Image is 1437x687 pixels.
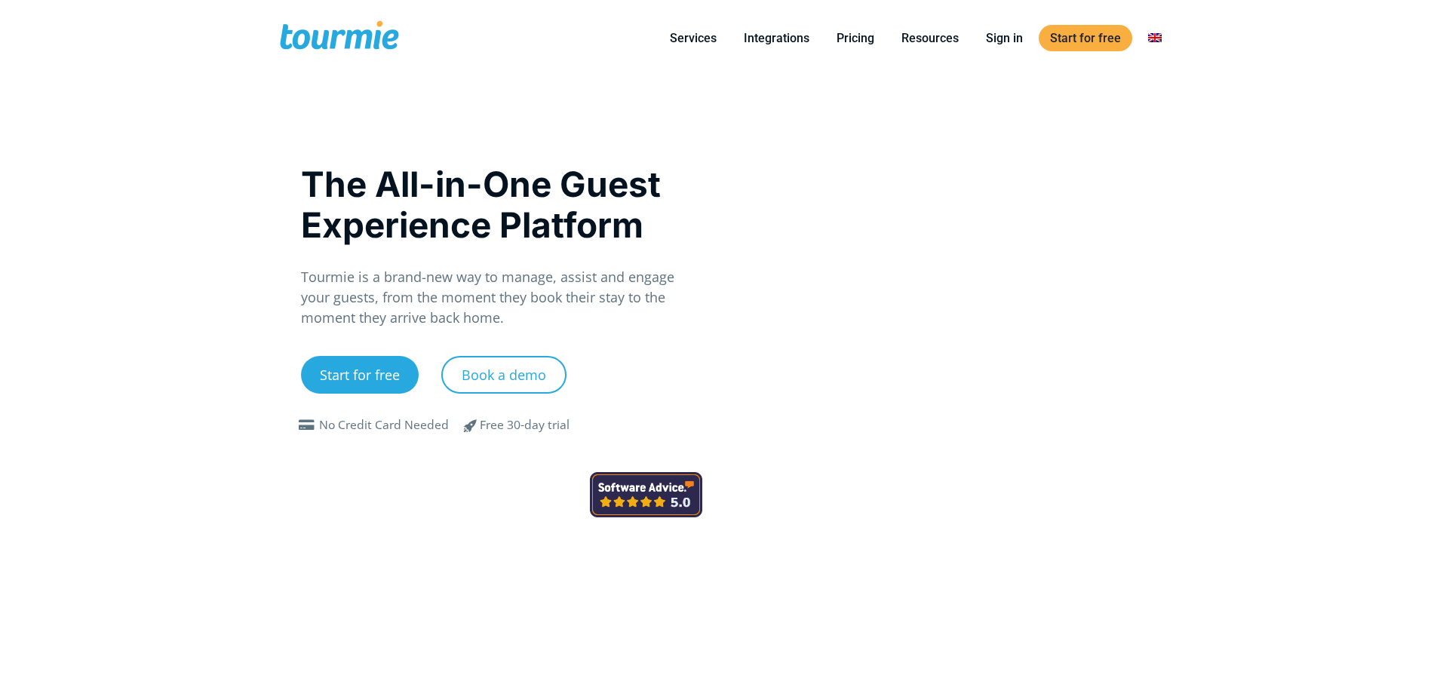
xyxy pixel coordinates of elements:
a: Integrations [732,29,821,48]
span:  [453,416,489,434]
div: No Credit Card Needed [319,416,449,434]
div: Free 30-day trial [480,416,570,434]
span:  [295,419,319,431]
a: Resources [890,29,970,48]
a: Start for free [1039,25,1132,51]
a: Pricing [825,29,886,48]
h1: The All-in-One Guest Experience Platform [301,164,703,245]
a: Switch to [1137,29,1173,48]
a: Services [659,29,728,48]
a: Book a demo [441,356,567,394]
a: Start for free [301,356,419,394]
p: Tourmie is a brand-new way to manage, assist and engage your guests, from the moment they book th... [301,267,703,328]
a: Sign in [975,29,1034,48]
